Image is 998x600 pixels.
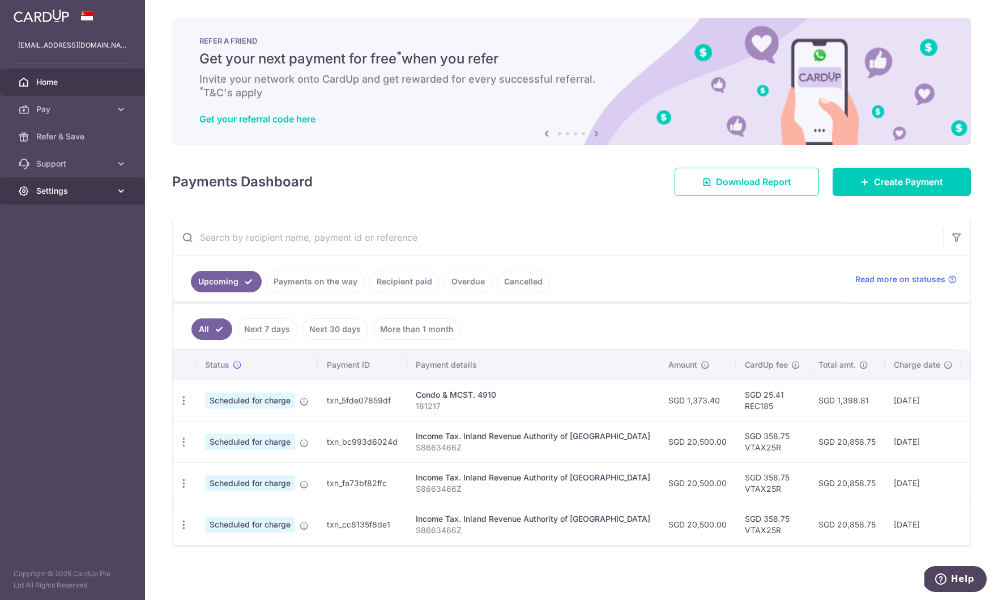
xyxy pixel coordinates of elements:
span: Charge date [894,359,940,371]
p: 181217 [416,401,650,412]
td: SGD 358.75 VTAX25R [736,421,809,462]
a: Upcoming [191,271,262,292]
span: Amount [668,359,697,371]
img: RAF banner [172,18,971,145]
h5: Get your next payment for free when you refer [199,50,944,68]
td: SGD 1,398.81 [809,380,885,421]
a: Next 30 days [302,318,368,340]
p: REFER A FRIEND [199,36,944,45]
td: SGD 20,858.75 [809,504,885,545]
span: Support [36,158,111,169]
iframe: Opens a widget where you can find more information [924,566,987,594]
span: CardUp fee [745,359,788,371]
span: Total amt. [818,359,856,371]
td: SGD 20,858.75 [809,462,885,504]
th: Payment details [407,350,659,380]
span: Pay [36,104,111,115]
span: Scheduled for charge [205,393,295,408]
td: txn_bc993d6024d [318,421,407,462]
a: Cancelled [497,271,550,292]
td: SGD 20,858.75 [809,421,885,462]
p: S8663466Z [416,442,650,453]
span: Scheduled for charge [205,434,295,450]
td: [DATE] [885,462,962,504]
td: txn_cc8135f8de1 [318,504,407,545]
a: Get your referral code here [199,113,315,125]
a: Download Report [675,168,819,196]
a: Overdue [444,271,492,292]
td: SGD 20,500.00 [659,421,736,462]
h6: Invite your network onto CardUp and get rewarded for every successful referral. T&C's apply [199,73,944,100]
div: Income Tax. Inland Revenue Authority of [GEOGRAPHIC_DATA] [416,513,650,525]
span: Settings [36,185,111,197]
input: Search by recipient name, payment id or reference [173,219,943,256]
span: Create Payment [874,175,943,189]
p: S8663466Z [416,525,650,536]
a: Payments on the way [266,271,365,292]
span: Read more on statuses [855,274,945,285]
div: Condo & MCST. 4910 [416,389,650,401]
span: Scheduled for charge [205,475,295,491]
a: More than 1 month [373,318,461,340]
div: Income Tax. Inland Revenue Authority of [GEOGRAPHIC_DATA] [416,472,650,483]
td: txn_fa73bf82ffc [318,462,407,504]
td: [DATE] [885,380,962,421]
td: [DATE] [885,504,962,545]
td: [DATE] [885,421,962,462]
a: All [191,318,232,340]
td: SGD 20,500.00 [659,504,736,545]
img: CardUp [14,9,69,23]
td: SGD 358.75 VTAX25R [736,462,809,504]
a: Create Payment [833,168,971,196]
th: Payment ID [318,350,407,380]
td: SGD 25.41 REC185 [736,380,809,421]
a: Next 7 days [237,318,297,340]
div: Income Tax. Inland Revenue Authority of [GEOGRAPHIC_DATA] [416,431,650,442]
td: txn_5fde07859df [318,380,407,421]
a: Read more on statuses [855,274,957,285]
p: S8663466Z [416,483,650,495]
span: Download Report [716,175,791,189]
span: Scheduled for charge [205,517,295,533]
span: Refer & Save [36,131,111,142]
td: SGD 358.75 VTAX25R [736,504,809,545]
span: Status [205,359,229,371]
td: SGD 1,373.40 [659,380,736,421]
p: [EMAIL_ADDRESS][DOMAIN_NAME] [18,40,127,51]
h4: Payments Dashboard [172,172,313,192]
td: SGD 20,500.00 [659,462,736,504]
a: Recipient paid [369,271,440,292]
span: Home [36,76,111,88]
